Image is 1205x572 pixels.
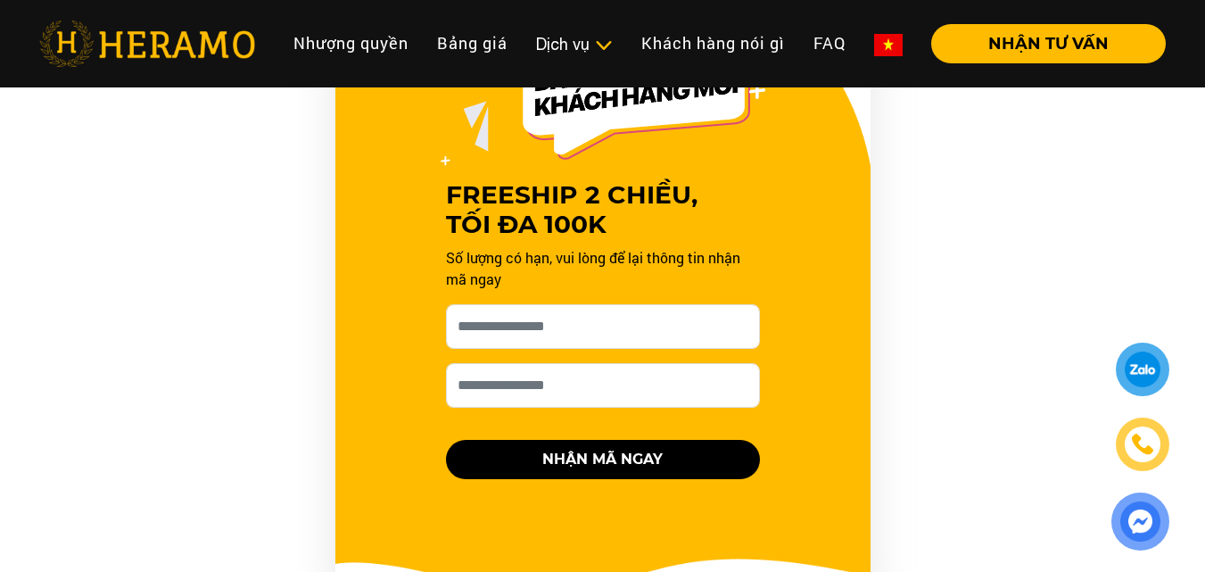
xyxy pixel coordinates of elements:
a: Khách hàng nói gì [627,24,799,62]
button: NHẬN TƯ VẤN [931,24,1166,63]
img: phone-icon [1133,435,1153,454]
a: Nhượng quyền [279,24,423,62]
button: NHẬN MÃ NGAY [446,440,760,479]
h3: FREESHIP 2 CHIỀU, TỐI ĐA 100K [446,180,760,240]
p: Số lượng có hạn, vui lòng để lại thông tin nhận mã ngay [446,247,760,290]
div: Dịch vụ [536,32,613,56]
img: heramo-logo.png [39,21,255,67]
a: NHẬN TƯ VẤN [917,36,1166,52]
img: vn-flag.png [874,34,903,56]
a: Bảng giá [423,24,522,62]
a: phone-icon [1118,419,1167,468]
a: FAQ [799,24,860,62]
img: subToggleIcon [594,37,613,54]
